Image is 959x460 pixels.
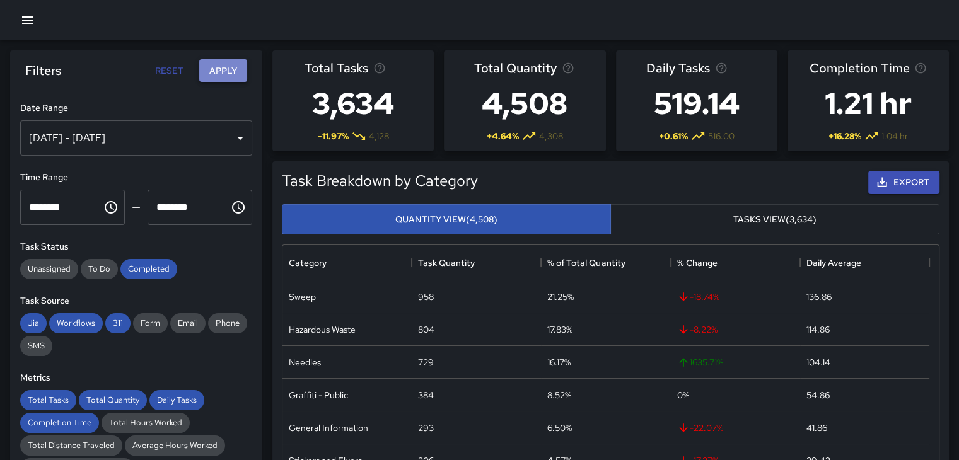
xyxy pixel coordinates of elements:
[547,389,571,401] div: 8.52%
[20,440,122,451] span: Total Distance Traveled
[806,389,830,401] div: 54.86
[547,290,574,303] div: 21.25%
[809,78,927,129] h3: 1.21 hr
[125,440,225,451] span: Average Hours Worked
[133,313,168,333] div: Form
[418,389,434,401] div: 384
[418,356,434,369] div: 729
[49,318,103,328] span: Workflows
[20,435,122,456] div: Total Distance Traveled
[102,413,190,433] div: Total Hours Worked
[20,413,99,433] div: Completion Time
[646,78,747,129] h3: 519.14
[49,313,103,333] div: Workflows
[125,435,225,456] div: Average Hours Worked
[102,417,190,428] span: Total Hours Worked
[677,323,718,336] span: -8.22 %
[677,356,723,369] span: 1635.71 %
[20,390,76,410] div: Total Tasks
[20,101,252,115] h6: Date Range
[881,130,908,142] span: 1.04 hr
[149,59,189,83] button: Reset
[677,290,719,303] span: -18.74 %
[282,204,611,235] button: Quantity View(4,508)
[806,323,830,336] div: 114.86
[659,130,688,142] span: + 0.61 %
[289,290,316,303] div: Sweep
[677,389,689,401] span: 0 %
[547,323,572,336] div: 17.83%
[418,422,434,434] div: 293
[806,356,830,369] div: 104.14
[715,62,728,74] svg: Average number of tasks per day in the selected period, compared to the previous period.
[20,371,252,385] h6: Metrics
[25,60,61,81] h6: Filters
[20,336,52,356] div: SMS
[133,318,168,328] span: Form
[305,58,368,78] span: Total Tasks
[373,62,386,74] svg: Total number of tasks in the selected period, compared to the previous period.
[914,62,927,74] svg: Average time taken to complete tasks in the selected period, compared to the previous period.
[828,130,861,142] span: + 16.28 %
[677,245,718,280] div: % Change
[305,78,402,129] h3: 3,634
[20,417,99,428] span: Completion Time
[418,245,475,280] div: Task Quantity
[20,171,252,185] h6: Time Range
[474,78,575,129] h3: 4,508
[610,204,939,235] button: Tasks View(3,634)
[20,240,252,254] h6: Task Status
[20,294,252,308] h6: Task Source
[81,259,118,279] div: To Do
[98,195,124,220] button: Choose time, selected time is 12:00 AM
[369,130,389,142] span: 4,128
[20,340,52,351] span: SMS
[282,171,478,191] h5: Task Breakdown by Category
[170,318,206,328] span: Email
[20,318,47,328] span: Jia
[562,62,574,74] svg: Total task quantity in the selected period, compared to the previous period.
[547,245,625,280] div: % of Total Quantity
[671,245,800,280] div: % Change
[199,59,247,83] button: Apply
[289,323,356,336] div: Hazardous Waste
[79,394,147,405] span: Total Quantity
[318,130,349,142] span: -11.97 %
[547,356,571,369] div: 16.17%
[806,422,827,434] div: 41.86
[289,422,368,434] div: General Information
[539,130,563,142] span: 4,308
[226,195,251,220] button: Choose time, selected time is 11:59 PM
[474,58,557,78] span: Total Quantity
[547,422,572,434] div: 6.50%
[800,245,929,280] div: Daily Average
[282,245,412,280] div: Category
[79,390,147,410] div: Total Quantity
[105,318,131,328] span: 311
[20,259,78,279] div: Unassigned
[541,245,670,280] div: % of Total Quantity
[149,394,204,405] span: Daily Tasks
[806,290,832,303] div: 136.86
[120,259,177,279] div: Completed
[208,318,247,328] span: Phone
[806,245,861,280] div: Daily Average
[809,58,909,78] span: Completion Time
[170,313,206,333] div: Email
[20,263,78,274] span: Unassigned
[208,313,247,333] div: Phone
[105,313,131,333] div: 311
[20,394,76,405] span: Total Tasks
[120,263,177,274] span: Completed
[646,58,710,78] span: Daily Tasks
[708,130,735,142] span: 516.00
[412,245,541,280] div: Task Quantity
[289,356,321,369] div: Needles
[149,390,204,410] div: Daily Tasks
[677,422,723,434] span: -22.07 %
[418,323,434,336] div: 804
[418,290,434,303] div: 958
[81,263,118,274] span: To Do
[289,389,348,401] div: Graffiti - Public
[868,171,939,194] button: Export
